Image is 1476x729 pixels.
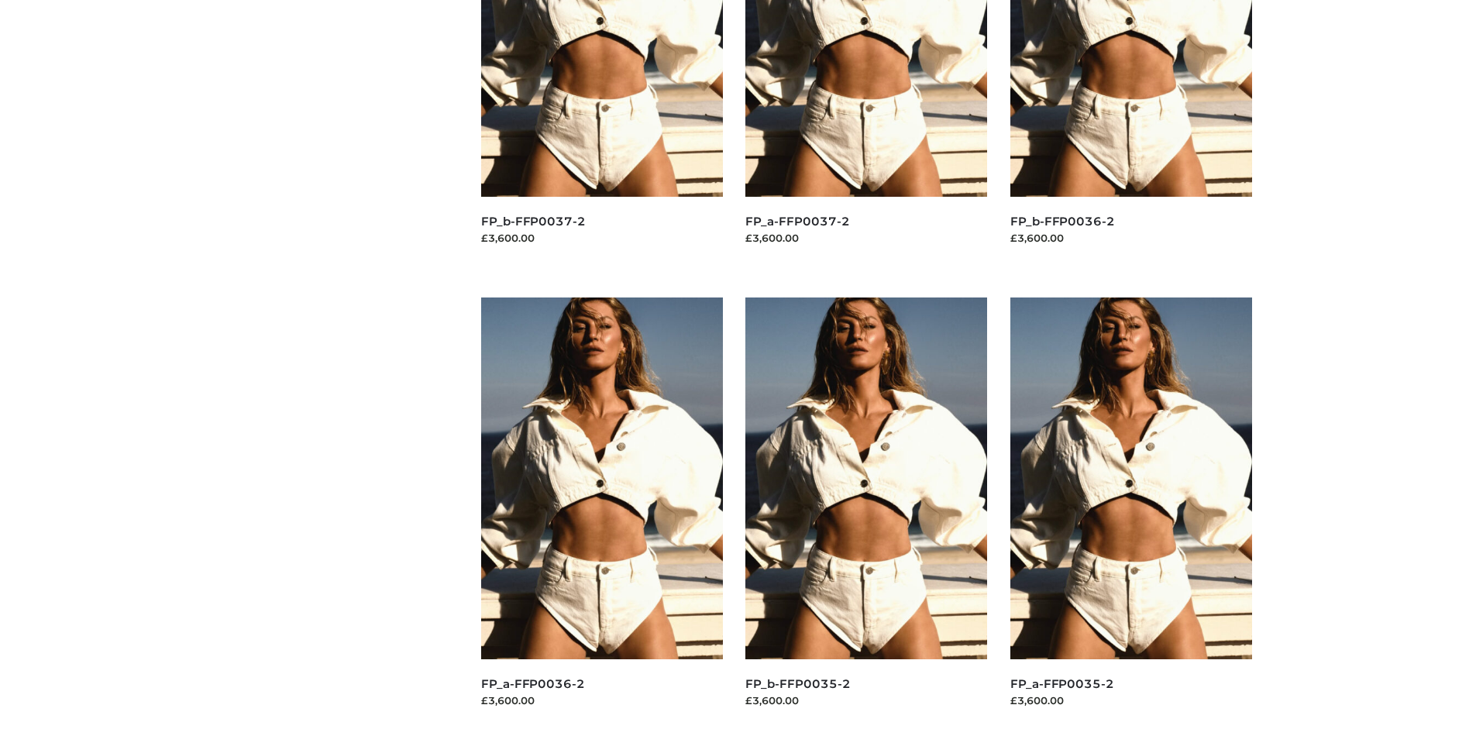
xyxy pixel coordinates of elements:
div: £3,600.00 [481,693,723,708]
a: FP_a-FFP0037-2 [745,214,849,229]
div: £3,600.00 [1010,693,1252,708]
a: FP_a-FFP0035-2 [1010,676,1114,691]
a: FP_a-FFP0036-2 [481,676,585,691]
div: £3,600.00 [1010,230,1252,246]
a: FP_b-FFP0036-2 [1010,214,1115,229]
div: £3,600.00 [745,230,987,246]
a: FP_b-FFP0037-2 [481,214,586,229]
div: £3,600.00 [481,230,723,246]
div: £3,600.00 [745,693,987,708]
a: FP_b-FFP0035-2 [745,676,850,691]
